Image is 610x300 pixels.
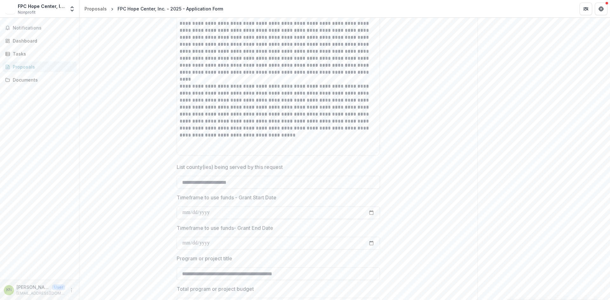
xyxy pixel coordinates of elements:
[3,36,77,46] a: Dashboard
[177,255,232,262] p: Program or project title
[3,75,77,85] a: Documents
[177,224,273,232] p: Timeframe to use funds- Grant End Date
[68,3,77,15] button: Open entity switcher
[579,3,592,15] button: Partners
[13,77,71,83] div: Documents
[3,49,77,59] a: Tasks
[82,4,226,13] nav: breadcrumb
[52,284,65,290] p: User
[118,5,223,12] div: FPC Hope Center, Inc. - 2025 - Application Form
[5,4,15,14] img: FPC Hope Center, Inc.
[17,290,65,296] p: [EMAIL_ADDRESS][DOMAIN_NAME]
[85,5,107,12] div: Proposals
[13,25,74,31] span: Notifications
[3,62,77,72] a: Proposals
[3,23,77,33] button: Notifications
[177,163,283,171] p: List county(ies) being served by this request
[17,284,50,290] p: [PERSON_NAME]
[6,288,12,292] div: Kyla Nichols
[177,285,254,293] p: Total program or project budget
[18,10,36,15] span: Nonprofit
[177,194,276,201] p: Timeframe to use funds - Grant Start Date
[595,3,607,15] button: Get Help
[13,50,71,57] div: Tasks
[18,3,65,10] div: FPC Hope Center, Inc.
[13,37,71,44] div: Dashboard
[82,4,109,13] a: Proposals
[13,63,71,70] div: Proposals
[68,286,75,294] button: More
